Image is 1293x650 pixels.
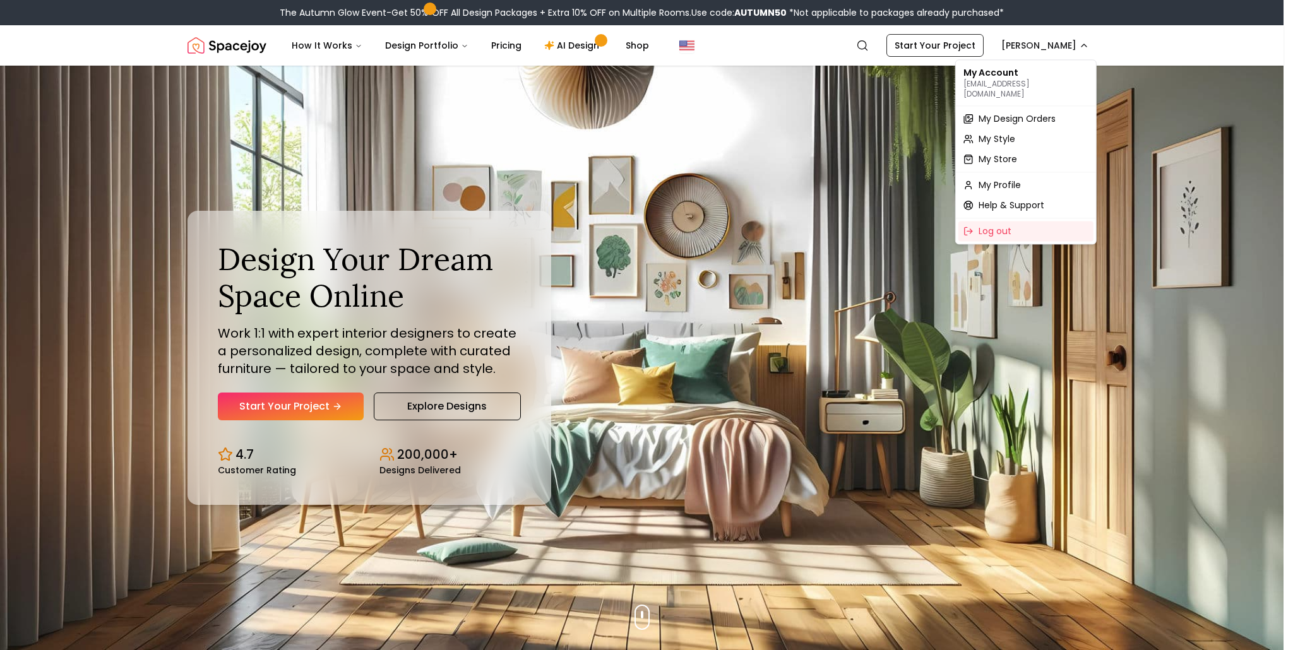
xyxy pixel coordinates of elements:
[979,199,1044,211] span: Help & Support
[958,129,1093,149] a: My Style
[958,62,1093,103] div: My Account
[958,195,1093,215] a: Help & Support
[979,112,1056,125] span: My Design Orders
[979,153,1017,165] span: My Store
[958,149,1093,169] a: My Store
[979,179,1021,191] span: My Profile
[958,109,1093,129] a: My Design Orders
[979,225,1011,237] span: Log out
[958,175,1093,195] a: My Profile
[955,59,1097,244] div: [PERSON_NAME]
[979,133,1015,145] span: My Style
[963,79,1088,99] p: [EMAIL_ADDRESS][DOMAIN_NAME]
